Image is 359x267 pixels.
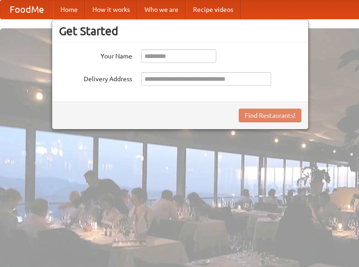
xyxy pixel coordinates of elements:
[0,0,53,19] a: FoodMe
[137,0,186,19] a: Who we are
[59,72,132,84] label: Delivery Address
[59,49,132,61] label: Your Name
[85,0,137,19] a: How it works
[186,0,241,19] a: Recipe videos
[53,0,85,19] a: Home
[239,109,301,122] button: Find Restaurants!
[59,24,301,38] h3: Get Started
